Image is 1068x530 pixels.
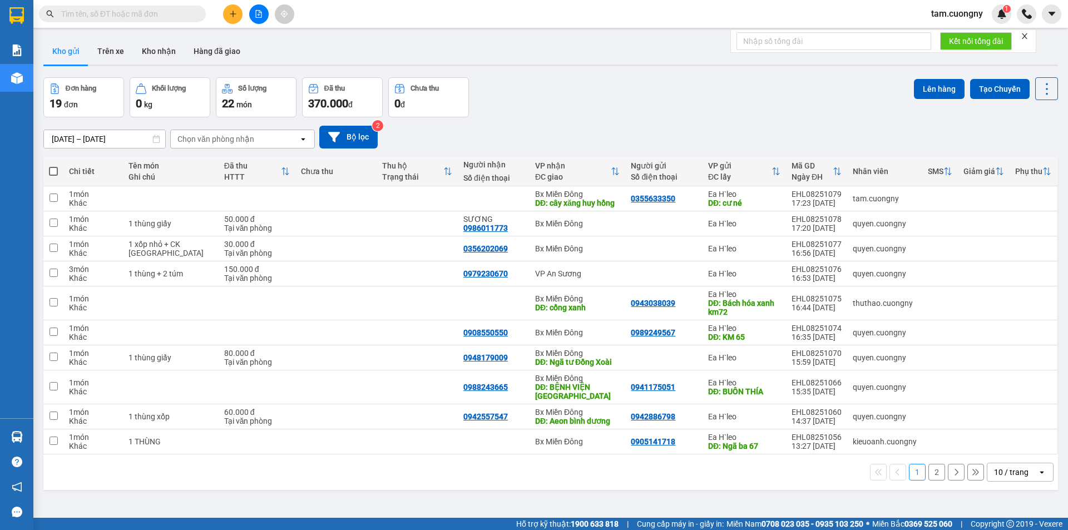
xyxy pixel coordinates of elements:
[958,157,1010,186] th: Toggle SortBy
[50,97,62,110] span: 19
[382,161,443,170] div: Thu hộ
[69,240,117,249] div: 1 món
[940,32,1012,50] button: Kết nối tổng đài
[372,120,383,131] sup: 2
[144,100,152,109] span: kg
[631,194,675,203] div: 0355633350
[904,519,952,528] strong: 0369 525 060
[792,224,842,232] div: 17:20 [DATE]
[224,240,290,249] div: 30.000 đ
[400,100,405,109] span: đ
[792,190,842,199] div: EHL08251079
[535,383,620,400] div: DĐ: BỆNH VIỆN MỸ ĐỨC
[463,383,508,392] div: 0988243665
[69,387,117,396] div: Khác
[43,77,124,117] button: Đơn hàng19đơn
[516,518,619,530] span: Hỗ trợ kỹ thuật:
[411,85,439,92] div: Chưa thu
[69,249,117,257] div: Khác
[128,172,213,181] div: Ghi chú
[69,442,117,450] div: Khác
[61,8,192,20] input: Tìm tên, số ĐT hoặc mã đơn
[792,333,842,341] div: 16:35 [DATE]
[224,358,290,366] div: Tại văn phòng
[535,303,620,312] div: DĐ: cổng xanh
[69,333,117,341] div: Khác
[69,303,117,312] div: Khác
[792,274,842,283] div: 16:53 [DATE]
[535,199,620,207] div: DĐ: cây xăng huy hồng
[949,35,1003,47] span: Kết nối tổng đài
[961,518,962,530] span: |
[535,408,620,417] div: Bx Miền Đông
[970,79,1030,99] button: Tạo Chuyến
[708,387,780,396] div: DĐ: BUÔN THÍA
[631,172,697,181] div: Số điện thoại
[535,269,620,278] div: VP An Sương
[708,199,780,207] div: DĐ: cư né
[224,215,290,224] div: 50.000 đ
[1003,5,1011,13] sup: 1
[853,328,917,337] div: quyen.cuongny
[1021,32,1029,40] span: close
[708,244,780,253] div: Ea H`leo
[792,442,842,450] div: 13:27 [DATE]
[69,215,117,224] div: 1 món
[708,378,780,387] div: Ea H`leo
[275,4,294,24] button: aim
[236,100,252,109] span: món
[928,167,943,176] div: SMS
[853,437,917,446] div: kieuoanh.cuongny
[853,167,917,176] div: Nhân viên
[853,244,917,253] div: quyen.cuongny
[792,199,842,207] div: 17:23 [DATE]
[69,294,117,303] div: 1 món
[69,274,117,283] div: Khác
[792,358,842,366] div: 15:59 [DATE]
[463,174,524,182] div: Số điện thoại
[216,77,296,117] button: Số lượng22món
[69,324,117,333] div: 1 món
[792,172,833,181] div: Ngày ĐH
[69,190,117,199] div: 1 món
[185,38,249,65] button: Hàng đã giao
[631,161,697,170] div: Người gửi
[708,333,780,341] div: DĐ: KM 65
[319,126,378,148] button: Bộ lọc
[792,324,842,333] div: EHL08251074
[792,161,833,170] div: Mã GD
[535,244,620,253] div: Bx Miền Đông
[249,4,269,24] button: file-add
[792,378,842,387] div: EHL08251066
[708,269,780,278] div: Ea H`leo
[736,32,931,50] input: Nhập số tổng đài
[792,265,842,274] div: EHL08251076
[535,358,620,366] div: DĐ: Ngã tư Đồng Xoài
[792,240,842,249] div: EHL08251077
[128,240,213,257] div: 1 xốp nhỏ + CK NY
[726,518,863,530] span: Miền Nam
[963,167,995,176] div: Giảm giá
[128,437,213,446] div: 1 THÙNG
[853,194,917,203] div: tam.cuongny
[792,215,842,224] div: EHL08251078
[64,100,78,109] span: đơn
[535,374,620,383] div: Bx Miền Đông
[535,349,620,358] div: Bx Miền Đông
[66,85,96,92] div: Đơn hàng
[463,224,508,232] div: 0986011773
[463,160,524,169] div: Người nhận
[1015,167,1042,176] div: Phụ thu
[308,97,348,110] span: 370.000
[708,172,772,181] div: ĐC lấy
[786,157,847,186] th: Toggle SortBy
[348,100,353,109] span: đ
[223,4,243,24] button: plus
[1037,468,1046,477] svg: open
[914,79,965,99] button: Lên hàng
[377,157,458,186] th: Toggle SortBy
[535,437,620,446] div: Bx Miền Đông
[382,172,443,181] div: Trạng thái
[853,269,917,278] div: quyen.cuongny
[928,464,945,481] button: 2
